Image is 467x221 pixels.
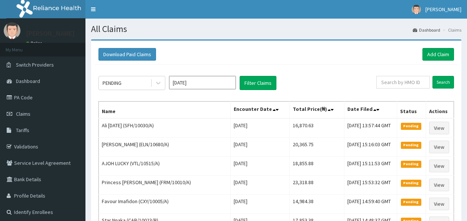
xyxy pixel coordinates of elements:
div: PENDING [103,79,121,87]
a: View [429,179,449,191]
span: Dashboard [16,78,40,84]
a: View [429,122,449,134]
li: Claims [441,27,461,33]
td: [DATE] 15:53:32 GMT [344,176,397,195]
td: [DATE] 15:16:03 GMT [344,138,397,157]
input: Search by HMO ID [376,76,430,89]
th: Name [99,102,231,119]
span: Pending [401,142,421,148]
td: 14,984.38 [290,195,344,214]
td: [DATE] [231,138,290,157]
td: Favour Imafidon (CXY/10005/A) [99,195,231,214]
td: 16,870.63 [290,118,344,138]
td: 23,318.88 [290,176,344,195]
td: [PERSON_NAME] (ELN/10680/A) [99,138,231,157]
th: Status [397,102,426,119]
span: Pending [401,123,421,129]
td: [DATE] 13:57:44 GMT [344,118,397,138]
a: View [429,198,449,210]
td: [DATE] [231,118,290,138]
p: [PERSON_NAME] [26,30,75,37]
a: View [429,141,449,153]
span: Pending [401,199,421,205]
td: [DATE] [231,157,290,176]
td: [DATE] [231,195,290,214]
th: Actions [426,102,454,119]
th: Total Price(₦) [290,102,344,119]
img: User Image [4,22,20,39]
span: Tariffs [16,127,29,134]
td: Princess [PERSON_NAME] (FRM/10010/A) [99,176,231,195]
td: [DATE] 15:11:53 GMT [344,157,397,176]
input: Search [432,76,454,89]
a: Add Claim [422,48,454,61]
a: View [429,160,449,172]
img: User Image [412,5,421,14]
span: [PERSON_NAME] [425,6,461,13]
a: Online [26,41,44,46]
h1: All Claims [91,24,461,34]
a: Dashboard [413,27,440,33]
span: Switch Providers [16,61,54,68]
td: 20,365.75 [290,138,344,157]
span: Pending [401,161,421,167]
input: Select Month and Year [169,76,236,89]
td: 18,855.88 [290,157,344,176]
span: Claims [16,111,30,117]
td: Ali [DATE] (SFH/10030/A) [99,118,231,138]
td: [DATE] [231,176,290,195]
button: Filter Claims [240,76,276,90]
td: AJOH LUCKY (VTL/10515/A) [99,157,231,176]
button: Download Paid Claims [98,48,156,61]
span: Pending [401,180,421,186]
td: [DATE] 14:59:40 GMT [344,195,397,214]
th: Encounter Date [231,102,290,119]
th: Date Filed [344,102,397,119]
